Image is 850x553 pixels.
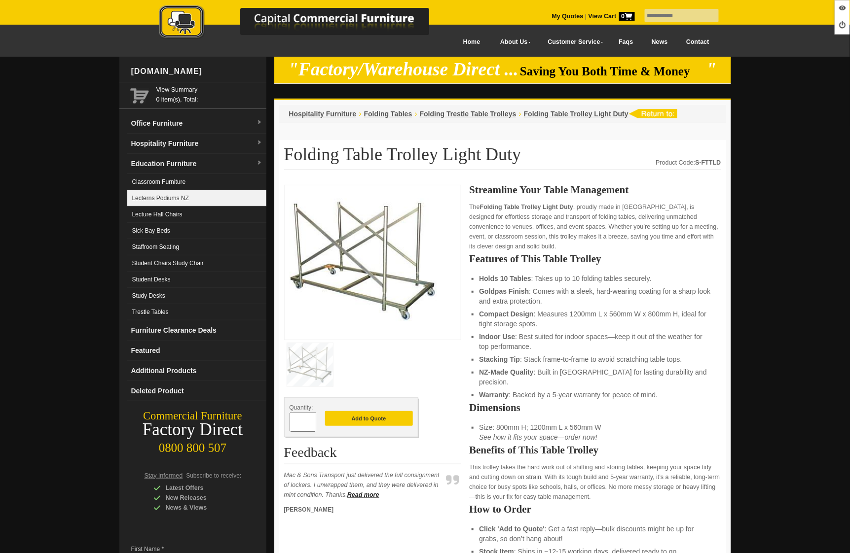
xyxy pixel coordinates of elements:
a: Furniture Clearance Deals [127,320,266,341]
a: About Us [489,31,537,53]
strong: Compact Design [479,310,533,318]
a: Lecterns Podiums NZ [127,190,266,207]
li: › [519,109,521,119]
p: Mac & Sons Transport just delivered the full consignment of lockers. I unwrapped them, and they w... [284,470,442,500]
h2: Features of This Table Trolley [469,254,721,264]
li: : Best suited for indoor spaces—keep it out of the weather for top performance. [479,332,711,351]
strong: Indoor Use [479,333,515,341]
div: [DOMAIN_NAME] [127,57,266,86]
div: News & Views [153,503,247,513]
strong: S-FTTLD [695,159,721,166]
a: Lecture Hall Chairs [127,207,266,223]
li: Size: 800mm H; 1200mm L x 560mm W [479,422,711,442]
a: Trestle Tables [127,304,266,320]
button: Add to Quote [325,411,413,426]
a: Folding Trestle Table Trolleys [420,110,517,118]
span: Saving You Both Time & Money [520,65,705,78]
li: : Comes with a sleek, hard-wearing coating for a sharp look and extra protection. [479,286,711,306]
strong: Folding Table Trolley Light Duty [480,204,573,210]
strong: View Cart [589,13,635,20]
a: Read more [347,491,379,498]
a: Study Desks [127,288,266,304]
span: Subscribe to receive: [186,472,241,479]
h2: Streamline Your Table Management [469,185,721,195]
img: return to [628,109,677,118]
strong: Holds 10 Tables [479,275,531,282]
h1: Folding Table Trolley Light Duty [284,145,721,170]
img: dropdown [257,160,262,166]
p: [PERSON_NAME] [284,505,442,515]
a: Faqs [610,31,643,53]
strong: NZ-Made Quality [479,368,533,376]
div: Latest Offers [153,483,247,493]
a: View Cart0 [587,13,634,20]
a: Additional Products [127,361,266,381]
a: Sick Bay Beds [127,223,266,239]
span: 0 item(s), Total: [156,85,262,103]
a: Hospitality Furnituredropdown [127,134,266,154]
a: Deleted Product [127,381,266,401]
strong: Warranty [479,391,509,399]
li: : Get a fast reply—bulk discounts might be up for grabs, so don’t hang about! [479,524,711,544]
img: dropdown [257,140,262,146]
a: Contact [677,31,718,53]
em: " [706,59,717,79]
li: : Backed by a 5-year warranty for peace of mind. [479,390,711,400]
a: Capital Commercial Furniture Logo [132,5,477,44]
span: 0 [619,12,635,21]
a: News [642,31,677,53]
a: Folding Tables [364,110,412,118]
div: 0800 800 507 [119,436,266,455]
em: See how it fits your space—order now! [479,433,597,441]
li: › [359,109,361,119]
p: This trolley takes the hard work out of shifting and storing tables, keeping your space tidy and ... [469,462,721,502]
li: : Built in [GEOGRAPHIC_DATA] for lasting durability and precision. [479,367,711,387]
div: New Releases [153,493,247,503]
strong: Click 'Add to Quote' [479,525,545,533]
a: Student Desks [127,272,266,288]
a: Customer Service [537,31,609,53]
a: Student Chairs Study Chair [127,255,266,272]
a: View Summary [156,85,262,95]
strong: Stacking Tip [479,355,520,363]
a: Featured [127,341,266,361]
img: Folding Table Trolley Light Duty [290,190,438,332]
span: Stay Informed [145,472,183,479]
li: : Takes up to 10 folding tables securely. [479,274,711,283]
a: Classroom Furniture [127,174,266,190]
h2: Benefits of This Table Trolley [469,445,721,455]
em: "Factory/Warehouse Direct ... [288,59,518,79]
h2: Dimensions [469,403,721,413]
div: Product Code: [656,158,721,168]
a: My Quotes [552,13,584,20]
img: Capital Commercial Furniture Logo [132,5,477,41]
h2: Feedback [284,445,462,464]
a: Education Furnituredropdown [127,154,266,174]
img: dropdown [257,120,262,126]
li: : Stack frame-to-frame to avoid scratching table tops. [479,354,711,364]
strong: Goldpas Finish [479,287,529,295]
a: Folding Table Trolley Light Duty [524,110,628,118]
a: Staffroom Seating [127,239,266,255]
li: : Measures 1200mm L x 560mm W x 800mm H, ideal for tight storage spots. [479,309,711,329]
div: Commercial Furniture [119,409,266,423]
div: Factory Direct [119,423,266,437]
h2: How to Order [469,504,721,514]
p: The , proudly made in [GEOGRAPHIC_DATA], is designed for effortless storage and transport of fold... [469,202,721,251]
li: › [414,109,417,119]
a: Hospitality Furniture [289,110,357,118]
span: Quantity: [290,404,313,411]
a: Office Furnituredropdown [127,113,266,134]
